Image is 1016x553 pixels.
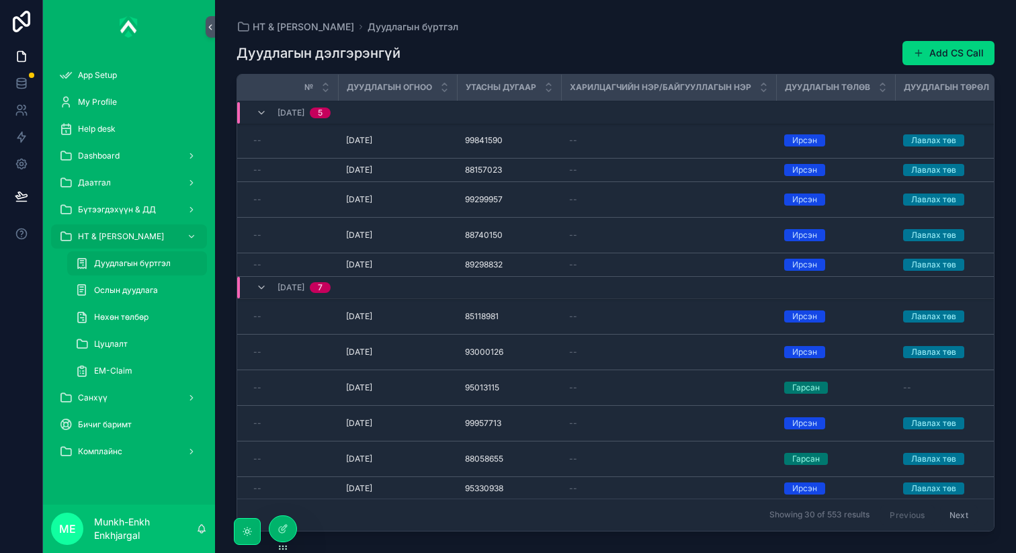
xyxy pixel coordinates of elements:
span: 88157023 [465,165,502,175]
span: -- [569,194,577,205]
a: -- [569,311,768,322]
span: 99957713 [465,418,501,429]
span: № [304,82,313,93]
a: App Setup [51,63,207,87]
div: scrollable content [43,54,215,481]
span: 95013115 [465,382,499,393]
a: НТ & [PERSON_NAME] [237,20,354,34]
div: Ирсэн [792,482,817,495]
button: Next [940,505,978,525]
a: [DATE] [346,483,449,494]
div: Ирсэн [792,346,817,358]
a: Лавлах төв [903,482,1006,495]
a: 89298832 [465,259,553,270]
span: -- [569,454,577,464]
a: -- [253,382,330,393]
span: EM-Claim [94,366,132,376]
span: [DATE] [346,418,372,429]
a: [DATE] [346,311,449,322]
a: 99957713 [465,418,553,429]
span: 99841590 [465,135,503,146]
a: Бичиг баримт [51,413,207,437]
span: -- [253,347,261,357]
a: -- [253,483,330,494]
div: Лавлах төв [911,259,956,271]
span: -- [253,483,261,494]
a: [DATE] [346,418,449,429]
a: -- [569,382,768,393]
span: Дуудлагын төлөв [785,82,870,93]
a: Ирсэн [784,346,887,358]
span: Showing 30 of 553 results [769,510,870,521]
a: Дуудлагын бүртгэл [67,251,207,275]
a: 99299957 [465,194,553,205]
a: [DATE] [346,259,449,270]
a: -- [569,135,768,146]
a: НТ & [PERSON_NAME] [51,224,207,249]
h1: Дуудлагын дэлгэрэнгүй [237,44,400,62]
a: Дуудлагын бүртгэл [368,20,458,34]
a: -- [253,454,330,464]
a: EM-Claim [67,359,207,383]
span: [DATE] [346,135,372,146]
span: Санхүү [78,392,108,403]
span: [DATE] [346,194,372,205]
a: [DATE] [346,382,449,393]
a: Ирсэн [784,482,887,495]
a: Лавлах төв [903,417,1006,429]
div: Гарсан [792,453,820,465]
div: Лавлах төв [911,194,956,206]
a: -- [253,311,330,322]
a: Комплайнс [51,439,207,464]
span: -- [253,194,261,205]
div: Лавлах төв [911,346,956,358]
a: 95013115 [465,382,553,393]
a: -- [253,165,330,175]
a: -- [253,418,330,429]
a: Лавлах төв [903,310,1006,323]
a: -- [253,135,330,146]
a: [DATE] [346,230,449,241]
div: Лавлах төв [911,164,956,176]
button: Add CS Call [902,41,994,65]
span: 93000126 [465,347,503,357]
span: -- [253,135,261,146]
span: 89298832 [465,259,503,270]
span: Dashboard [78,151,120,161]
span: НТ & [PERSON_NAME] [253,20,354,34]
div: Ирсэн [792,164,817,176]
a: 88058655 [465,454,553,464]
span: -- [253,165,261,175]
div: Ирсэн [792,259,817,271]
span: -- [569,259,577,270]
a: -- [569,165,768,175]
div: Лавлах төв [911,453,956,465]
span: [DATE] [346,483,372,494]
a: 85118981 [465,311,553,322]
div: Лавлах төв [911,482,956,495]
a: Лавлах төв [903,229,1006,241]
a: -- [253,347,330,357]
span: -- [253,259,261,270]
div: 5 [318,108,323,118]
a: -- [569,194,768,205]
span: -- [903,382,911,393]
a: Цуцлалт [67,332,207,356]
a: Гарсан [784,453,887,465]
span: 85118981 [465,311,499,322]
span: Нөхөн төлбөр [94,312,149,323]
div: Гарсан [792,382,820,394]
span: -- [569,483,577,494]
div: Ирсэн [792,310,817,323]
span: -- [569,347,577,357]
div: Ирсэн [792,194,817,206]
a: 93000126 [465,347,553,357]
span: ME [59,521,76,537]
span: Дуудлагын төрөл [904,82,989,93]
span: 88058655 [465,454,503,464]
a: [DATE] [346,347,449,357]
a: -- [569,259,768,270]
span: 99299957 [465,194,503,205]
span: -- [253,454,261,464]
